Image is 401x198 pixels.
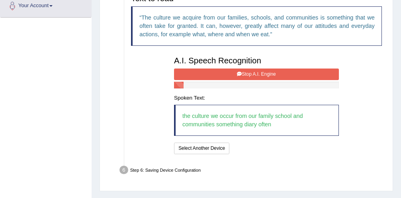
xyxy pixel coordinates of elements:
[174,69,339,80] button: Stop A.I. Engine
[174,143,229,154] button: Select Another Device
[139,14,375,38] q: The culture we acquire from our families, schools, and communities is something that we often tak...
[174,95,339,101] h4: Spoken Text:
[117,164,390,178] div: Step 6: Saving Device Configuration
[174,105,339,136] blockquote: the culture we occur from our family school and communities something diary often
[174,56,339,65] h3: A.I. Speech Recognition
